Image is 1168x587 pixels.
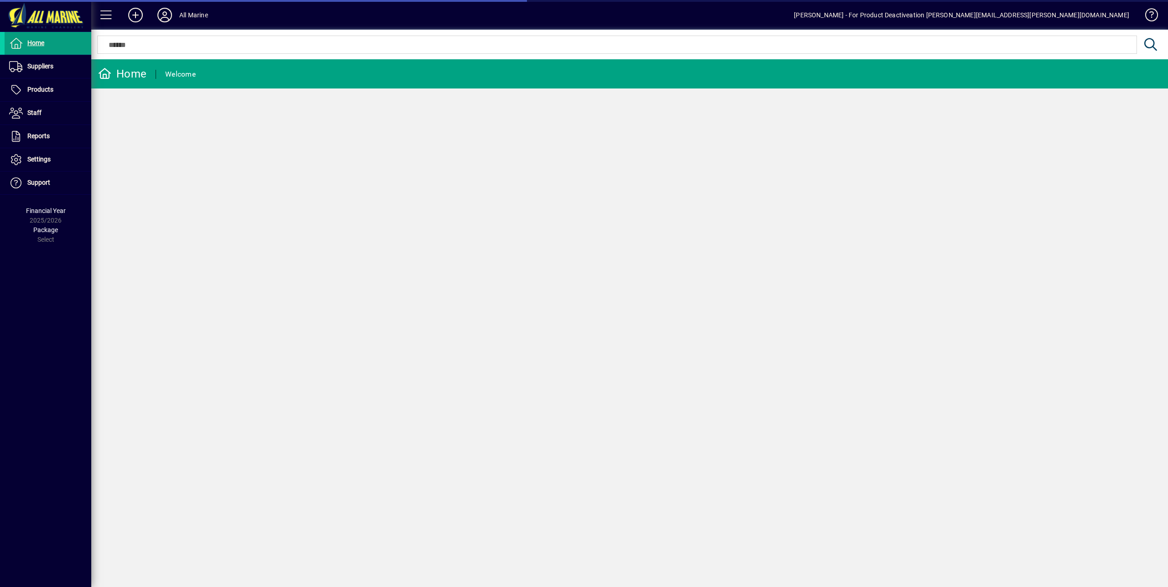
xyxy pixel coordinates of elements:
[5,78,91,101] a: Products
[5,171,91,194] a: Support
[26,207,66,214] span: Financial Year
[27,86,53,93] span: Products
[27,109,42,116] span: Staff
[5,148,91,171] a: Settings
[121,7,150,23] button: Add
[27,179,50,186] span: Support
[27,156,51,163] span: Settings
[27,62,53,70] span: Suppliers
[179,8,208,22] div: All Marine
[27,39,44,47] span: Home
[165,67,196,82] div: Welcome
[5,55,91,78] a: Suppliers
[1138,2,1157,31] a: Knowledge Base
[150,7,179,23] button: Profile
[33,226,58,234] span: Package
[98,67,146,81] div: Home
[5,125,91,148] a: Reports
[794,8,1129,22] div: [PERSON_NAME] - For Product Deactiveation [PERSON_NAME][EMAIL_ADDRESS][PERSON_NAME][DOMAIN_NAME]
[27,132,50,140] span: Reports
[5,102,91,125] a: Staff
